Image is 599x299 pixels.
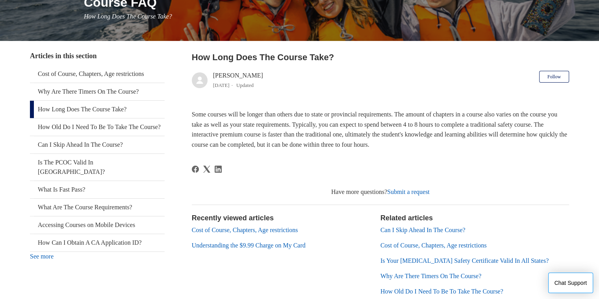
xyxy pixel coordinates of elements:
[192,166,199,173] a: Facebook
[380,213,569,223] h2: Related articles
[215,166,222,173] a: LinkedIn
[539,71,569,83] button: Follow Article
[30,65,165,83] a: Cost of Course, Chapters, Age restrictions
[30,118,165,136] a: How Old Do I Need To Be To Take The Course?
[236,82,254,88] li: Updated
[380,288,503,295] a: How Old Do I Need To Be To Take The Course?
[30,83,165,100] a: Why Are There Timers On The Course?
[380,242,487,249] a: Cost of Course, Chapters, Age restrictions
[213,71,263,90] div: [PERSON_NAME]
[380,257,549,264] a: Is Your [MEDICAL_DATA] Safety Certificate Valid In All States?
[548,273,593,293] button: Chat Support
[30,199,165,216] a: What Are The Course Requirements?
[30,154,165,181] a: Is The PCOC Valid In [GEOGRAPHIC_DATA]?
[84,13,172,20] span: How Long Does The Course Take?
[213,82,230,88] time: 03/21/2024, 11:28
[30,52,96,60] span: Articles in this section
[30,216,165,234] a: Accessing Courses on Mobile Devices
[203,166,210,173] svg: Share this page on X Corp
[387,188,430,195] a: Submit a request
[203,166,210,173] a: X Corp
[380,227,465,233] a: Can I Skip Ahead In The Course?
[30,136,165,153] a: Can I Skip Ahead In The Course?
[192,213,373,223] h2: Recently viewed articles
[30,101,165,118] a: How Long Does The Course Take?
[380,273,481,279] a: Why Are There Timers On The Course?
[192,51,569,64] h2: How Long Does The Course Take?
[192,109,569,149] p: Some courses will be longer than others due to state or provincial requirements. The amount of ch...
[192,227,298,233] a: Cost of Course, Chapters, Age restrictions
[30,181,165,198] a: What Is Fast Pass?
[192,242,306,249] a: Understanding the $9.99 Charge on My Card
[215,166,222,173] svg: Share this page on LinkedIn
[192,166,199,173] svg: Share this page on Facebook
[30,253,54,260] a: See more
[30,234,165,251] a: How Can I Obtain A CA Application ID?
[192,187,569,197] div: Have more questions?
